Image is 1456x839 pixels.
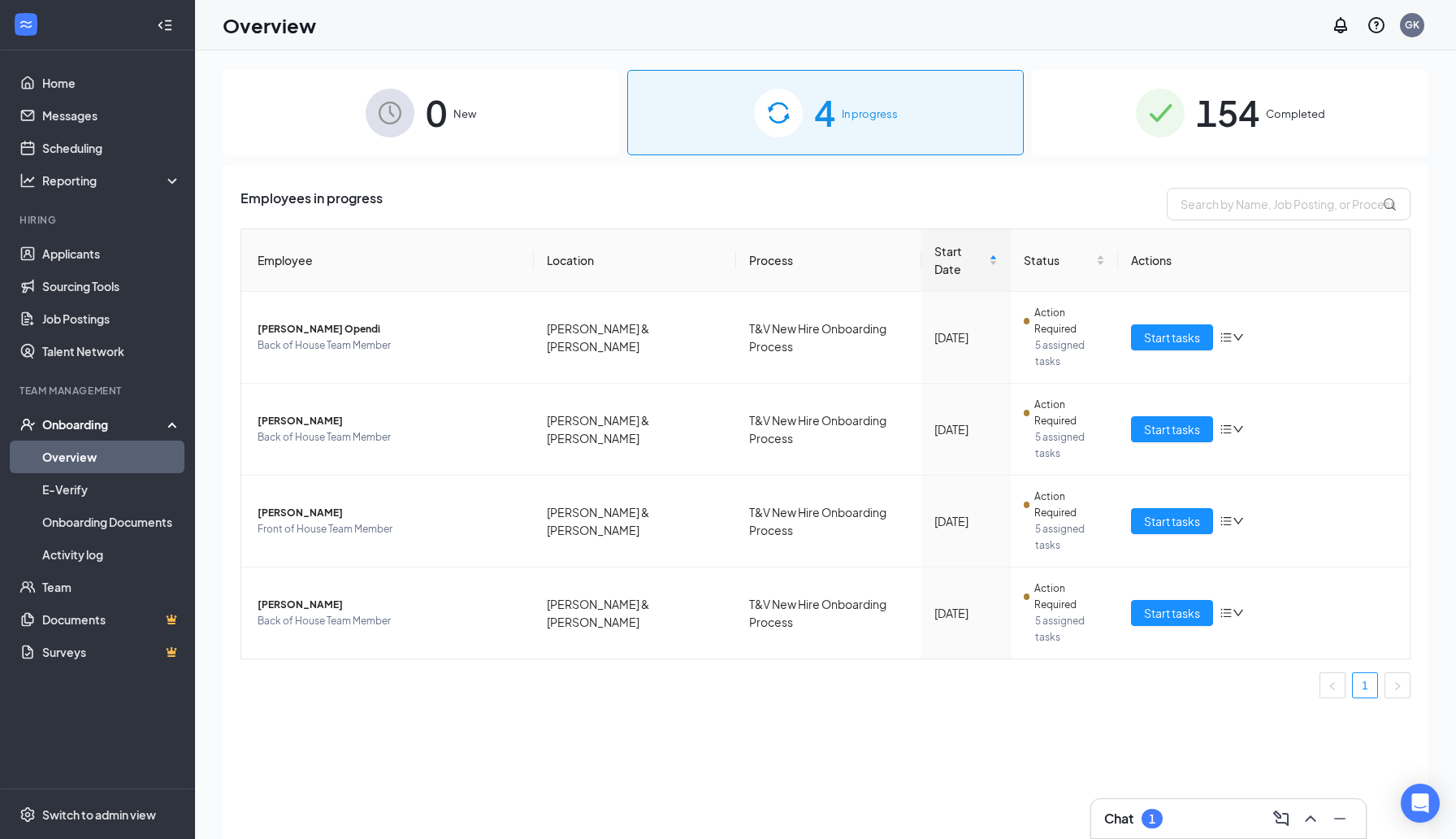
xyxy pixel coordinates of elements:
span: 5 assigned tasks [1035,429,1105,462]
th: Location [534,229,736,292]
button: Start tasks [1131,324,1213,350]
a: Sourcing Tools [42,270,181,302]
td: [PERSON_NAME] & [PERSON_NAME] [534,292,736,384]
svg: Settings [19,806,36,823]
span: 0 [426,85,447,141]
div: Open Intercom Messenger [1401,784,1440,823]
td: [PERSON_NAME] & [PERSON_NAME] [534,476,736,567]
span: Completed [1266,106,1325,122]
span: [PERSON_NAME] [258,505,521,521]
span: down [1233,332,1244,343]
a: Scheduling [42,132,181,164]
span: Start Date [934,242,985,278]
span: left [1328,681,1337,691]
div: [DATE] [934,604,997,622]
div: GK [1405,18,1419,32]
td: T&V New Hire Onboarding Process [736,476,922,567]
svg: Notifications [1331,15,1350,35]
td: T&V New Hire Onboarding Process [736,567,922,659]
a: Applicants [42,237,181,270]
h1: Overview [223,11,316,39]
span: Back of House Team Member [258,429,521,446]
span: Front of House Team Member [258,521,521,537]
div: Hiring [19,213,178,227]
span: bars [1220,515,1233,528]
span: Employees in progress [240,188,383,220]
div: [DATE] [934,512,997,530]
svg: UserCheck [19,416,36,433]
span: down [1233,515,1244,527]
a: Job Postings [42,302,181,335]
th: Status [1011,229,1118,292]
div: Reporting [42,172,182,189]
a: DocumentsCrown [42,603,181,636]
th: Employee [241,229,534,292]
span: Action Required [1034,580,1104,613]
button: Start tasks [1131,508,1213,534]
div: Onboarding [42,416,167,433]
span: 5 assigned tasks [1035,613,1105,646]
div: Team Management [19,384,178,398]
li: Previous Page [1319,672,1345,698]
span: Start tasks [1144,328,1200,346]
span: In progress [842,106,898,122]
td: [PERSON_NAME] & [PERSON_NAME] [534,384,736,476]
span: bars [1220,606,1233,619]
button: Minimize [1327,806,1353,832]
span: 5 assigned tasks [1035,521,1105,554]
span: Action Required [1034,397,1104,429]
button: right [1384,672,1410,698]
th: Process [736,229,922,292]
h3: Chat [1104,810,1133,828]
input: Search by Name, Job Posting, or Process [1167,188,1410,220]
span: bars [1220,423,1233,436]
span: [PERSON_NAME] Opendi [258,321,521,337]
span: Status [1024,251,1093,269]
div: 1 [1149,812,1155,826]
span: Action Required [1034,305,1104,337]
a: Messages [42,99,181,132]
span: Back of House Team Member [258,337,521,354]
td: T&V New Hire Onboarding Process [736,384,922,476]
span: down [1233,607,1244,619]
a: E-Verify [42,473,181,506]
svg: WorkstreamLogo [18,16,34,33]
button: ChevronUp [1298,806,1324,832]
span: down [1233,424,1244,435]
a: Onboarding Documents [42,506,181,538]
span: Back of House Team Member [258,613,521,629]
span: New [453,106,476,122]
svg: Collapse [157,17,173,33]
th: Actions [1118,229,1410,292]
a: Home [42,67,181,99]
span: right [1393,681,1402,691]
a: Talent Network [42,335,181,367]
button: Start tasks [1131,416,1213,442]
span: [PERSON_NAME] [258,413,521,429]
a: Team [42,571,181,603]
svg: QuestionInfo [1367,15,1386,35]
a: Overview [42,441,181,473]
li: Next Page [1384,672,1410,698]
div: Switch to admin view [42,806,156,823]
td: T&V New Hire Onboarding Process [736,292,922,384]
div: [DATE] [934,328,997,346]
svg: Minimize [1330,809,1350,828]
a: 1 [1353,673,1377,698]
a: Activity log [42,538,181,571]
td: [PERSON_NAME] & [PERSON_NAME] [534,567,736,659]
span: 154 [1196,85,1259,141]
a: SurveysCrown [42,636,181,668]
svg: ComposeMessage [1272,809,1291,828]
span: Start tasks [1144,512,1200,530]
svg: ChevronUp [1301,809,1320,828]
span: Start tasks [1144,420,1200,438]
span: Start tasks [1144,604,1200,622]
span: [PERSON_NAME] [258,597,521,613]
li: 1 [1352,672,1378,698]
button: left [1319,672,1345,698]
span: 4 [814,85,835,141]
span: bars [1220,331,1233,344]
svg: Analysis [19,172,36,189]
span: 5 assigned tasks [1035,337,1105,370]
